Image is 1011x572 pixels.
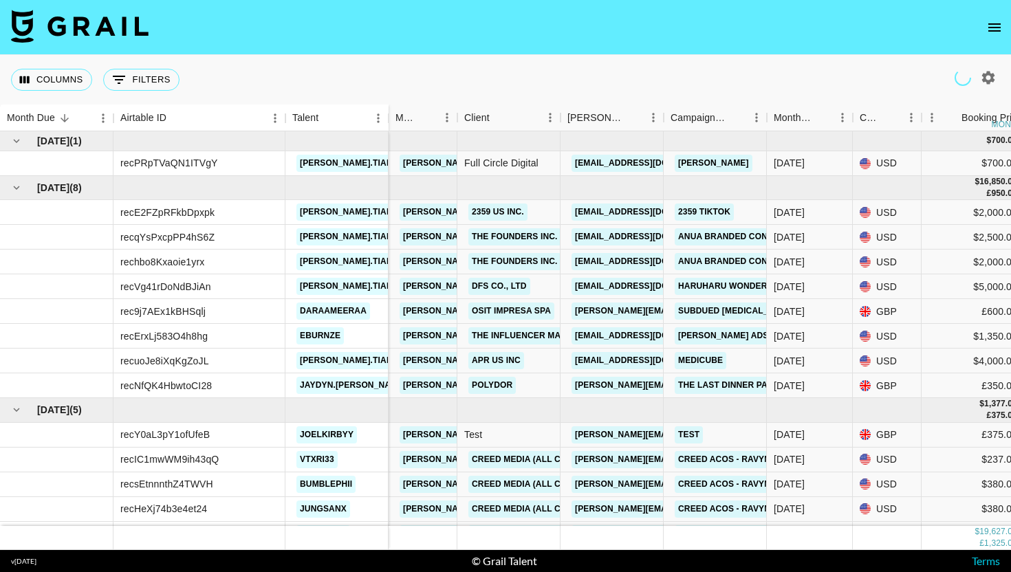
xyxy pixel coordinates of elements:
[853,497,922,522] div: USD
[93,108,113,129] button: Menu
[853,522,922,547] div: USD
[572,228,726,245] a: [EMAIL_ADDRESS][DOMAIN_NAME]
[468,352,524,369] a: APR US Inc
[368,108,389,129] button: Menu
[69,181,82,195] span: ( 8 )
[572,278,726,295] a: [EMAIL_ADDRESS][DOMAIN_NAME]
[675,426,703,443] a: test
[400,377,624,394] a: [PERSON_NAME][EMAIL_ADDRESS][DOMAIN_NAME]
[296,525,350,542] a: jungsanx
[120,255,204,269] div: rechbo8Kxaoie1yrx
[37,181,69,195] span: [DATE]
[120,354,209,368] div: recuoJe8iXqKgZoJL
[853,151,922,176] div: USD
[675,203,734,221] a: 2359 TikTok
[853,324,922,349] div: USD
[296,228,406,245] a: [PERSON_NAME].tiara1
[567,104,624,131] div: [PERSON_NAME]
[468,302,554,320] a: OSIT IMPRESA SPA
[975,176,979,188] div: $
[37,134,69,148] span: [DATE]
[468,203,528,221] a: 2359 US Inc.
[774,104,813,131] div: Month Due
[11,10,149,43] img: Grail Talent
[265,108,285,129] button: Menu
[120,280,211,294] div: recVg41rDoNdBJiAn
[774,206,805,219] div: Jul '25
[675,377,845,394] a: The Last Dinner Party - The Killer
[296,327,344,344] a: eburnze
[400,155,624,172] a: [PERSON_NAME][EMAIL_ADDRESS][DOMAIN_NAME]
[120,379,212,393] div: recNfQK4HbwtoCI28
[664,104,767,131] div: Campaign (Type)
[675,155,752,172] a: [PERSON_NAME]
[389,104,457,131] div: Manager
[561,104,664,131] div: Booker
[55,109,74,128] button: Sort
[296,253,406,270] a: [PERSON_NAME].tiara1
[572,302,796,320] a: [PERSON_NAME][EMAIL_ADDRESS][DOMAIN_NAME]
[572,253,726,270] a: [EMAIL_ADDRESS][DOMAIN_NAME]
[774,354,805,368] div: Jul '25
[400,302,624,320] a: [PERSON_NAME][EMAIL_ADDRESS][DOMAIN_NAME]
[853,423,922,448] div: GBP
[296,451,338,468] a: vtxri33
[296,203,406,221] a: [PERSON_NAME].tiara1
[774,280,805,294] div: Jul '25
[457,151,561,176] div: Full Circle Digital
[774,452,805,466] div: Jun '25
[774,502,805,516] div: Jun '25
[972,554,1000,567] a: Terms
[774,379,805,393] div: Jul '25
[727,108,746,127] button: Sort
[296,278,406,295] a: [PERSON_NAME].tiara1
[69,134,82,148] span: ( 1 )
[572,203,726,221] a: [EMAIL_ADDRESS][DOMAIN_NAME]
[400,228,624,245] a: [PERSON_NAME][EMAIL_ADDRESS][DOMAIN_NAME]
[675,451,829,468] a: creed acos - ravyn / tokyphile
[572,500,867,518] a: [PERSON_NAME][EMAIL_ADDRESS][PERSON_NAME][DOMAIN_NAME]
[675,500,829,518] a: creed acos - ravyn / tokyphile
[468,500,611,518] a: Creed Media (All Campaigns)
[987,410,992,421] div: £
[774,305,805,318] div: Jul '25
[296,377,410,394] a: jaydyn.[PERSON_NAME]
[853,225,922,250] div: USD
[468,253,561,270] a: THE FOUNDERS INC.
[675,352,726,369] a: Medicube
[774,230,805,244] div: Jul '25
[675,302,796,320] a: Subdued [MEDICAL_DATA]
[120,156,218,170] div: recPRpTVaQN1ITVgY
[675,327,772,344] a: [PERSON_NAME] Ads
[400,476,624,493] a: [PERSON_NAME][EMAIL_ADDRESS][DOMAIN_NAME]
[457,104,561,131] div: Client
[572,451,867,468] a: [PERSON_NAME][EMAIL_ADDRESS][PERSON_NAME][DOMAIN_NAME]
[296,476,356,493] a: bumblephii
[981,14,1008,41] button: open drawer
[979,538,984,549] div: £
[400,426,624,443] a: [PERSON_NAME][EMAIL_ADDRESS][DOMAIN_NAME]
[120,329,208,343] div: recErxLj583O4h8hg
[400,352,624,369] a: [PERSON_NAME][EMAIL_ADDRESS][DOMAIN_NAME]
[472,554,537,568] div: © Grail Talent
[113,104,285,131] div: Airtable ID
[853,373,922,398] div: GBP
[120,428,210,441] div: recY0aL3pY1ofUfeB
[120,230,215,244] div: recqYsPxcpPP4hS6Z
[468,278,530,295] a: DFS Co., Ltd
[468,377,516,394] a: Polydor
[437,107,457,128] button: Menu
[671,104,727,131] div: Campaign (Type)
[979,398,984,410] div: $
[853,200,922,225] div: USD
[120,206,215,219] div: recE2FZpRFkbDpxpk
[400,451,624,468] a: [PERSON_NAME][EMAIL_ADDRESS][DOMAIN_NAME]
[774,428,805,441] div: Jun '25
[853,349,922,373] div: USD
[572,426,867,443] a: [PERSON_NAME][EMAIL_ADDRESS][PERSON_NAME][DOMAIN_NAME]
[296,426,357,443] a: joelkirbyy
[853,250,922,274] div: USD
[746,107,767,128] button: Menu
[490,108,509,127] button: Sort
[468,525,611,542] a: Creed Media (All Campaigns)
